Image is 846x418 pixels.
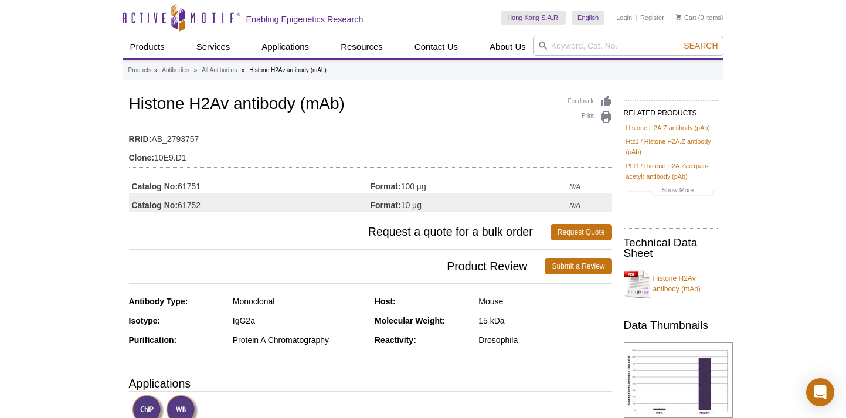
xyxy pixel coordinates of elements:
[676,11,723,25] li: (0 items)
[616,13,632,22] a: Login
[375,335,416,345] strong: Reactivity:
[371,181,401,192] strong: Format:
[483,36,533,58] a: About Us
[568,95,612,108] a: Feedback
[569,174,611,193] td: N/A
[162,65,189,76] a: Antibodies
[640,13,664,22] a: Register
[129,174,371,193] td: 61751
[129,152,155,163] strong: Clone:
[501,11,566,25] a: Hong Kong S.A.R.
[568,111,612,124] a: Print
[129,297,188,306] strong: Antibody Type:
[680,40,721,51] button: Search
[676,14,681,20] img: Your Cart
[129,193,371,212] td: 61752
[129,316,161,325] strong: Isotype:
[132,200,178,210] strong: Catalog No:
[478,335,611,345] div: Drosophila
[194,67,198,73] li: »
[375,316,445,325] strong: Molecular Weight:
[249,67,327,73] li: Histone H2Av antibody (mAb)
[636,11,637,25] li: |
[233,335,366,345] div: Protein A Chromatography
[254,36,316,58] a: Applications
[371,193,570,212] td: 10 µg
[132,181,178,192] strong: Catalog No:
[626,185,715,198] a: Show More
[129,258,545,274] span: Product Review
[684,41,718,50] span: Search
[624,100,718,121] h2: RELATED PRODUCTS
[478,315,611,326] div: 15 kDa
[806,378,834,406] div: Open Intercom Messenger
[334,36,390,58] a: Resources
[545,258,611,274] a: Submit a Review
[407,36,465,58] a: Contact Us
[624,342,733,418] img: Histone H2Av antibody (mAb) tested by ChIP.
[624,237,718,259] h2: Technical Data Sheet
[478,296,611,307] div: Mouse
[129,375,612,392] h3: Applications
[371,200,401,210] strong: Format:
[626,123,710,133] a: Histone H2A.Z antibody (pAb)
[626,136,715,157] a: Htz1 / Histone H2A.Z antibody (pAb)
[246,14,363,25] h2: Enabling Epigenetics Research
[572,11,604,25] a: English
[233,315,366,326] div: IgG2a
[371,174,570,193] td: 100 µg
[242,67,245,73] li: »
[202,65,237,76] a: All Antibodies
[128,65,151,76] a: Products
[189,36,237,58] a: Services
[129,335,177,345] strong: Purification:
[129,134,152,144] strong: RRID:
[375,297,396,306] strong: Host:
[129,127,612,145] td: AB_2793757
[233,296,366,307] div: Monoclonal
[551,224,612,240] a: Request Quote
[624,320,718,331] h2: Data Thumbnails
[129,145,612,164] td: 10E9.D1
[129,224,551,240] span: Request a quote for a bulk order
[676,13,696,22] a: Cart
[533,36,723,56] input: Keyword, Cat. No.
[624,266,718,301] a: Histone H2Av antibody (mAb)
[123,36,172,58] a: Products
[154,67,158,73] li: »
[569,193,611,212] td: N/A
[626,161,715,182] a: Pht1 / Histone H2A.Zac (pan-acetyl) antibody (pAb)
[129,95,612,115] h1: Histone H2Av antibody (mAb)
